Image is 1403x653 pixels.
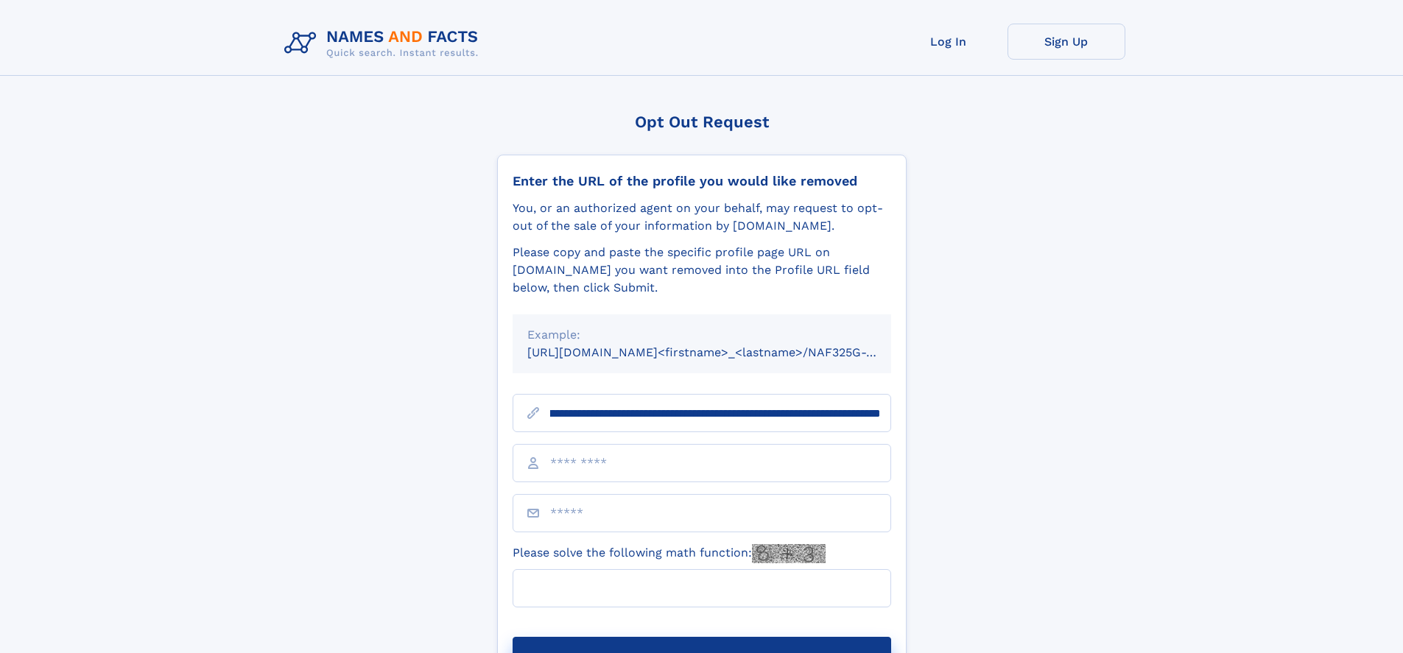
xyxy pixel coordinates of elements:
[278,24,490,63] img: Logo Names and Facts
[527,326,876,344] div: Example:
[513,173,891,189] div: Enter the URL of the profile you would like removed
[527,345,919,359] small: [URL][DOMAIN_NAME]<firstname>_<lastname>/NAF325G-xxxxxxxx
[497,113,907,131] div: Opt Out Request
[513,200,891,235] div: You, or an authorized agent on your behalf, may request to opt-out of the sale of your informatio...
[890,24,1008,60] a: Log In
[513,544,826,563] label: Please solve the following math function:
[513,244,891,297] div: Please copy and paste the specific profile page URL on [DOMAIN_NAME] you want removed into the Pr...
[1008,24,1125,60] a: Sign Up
